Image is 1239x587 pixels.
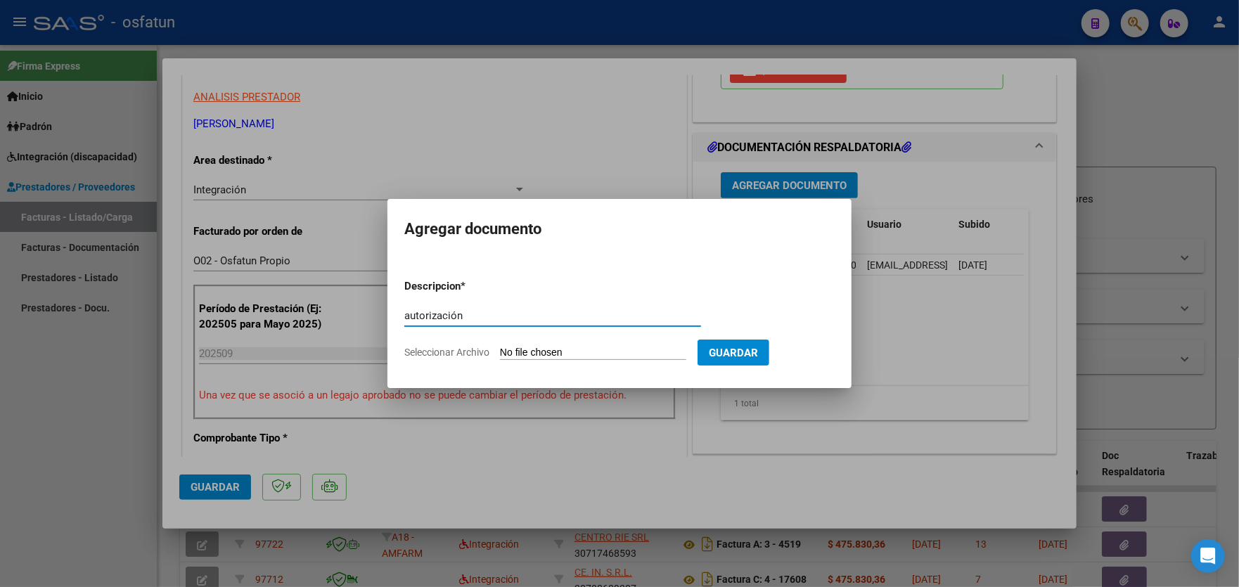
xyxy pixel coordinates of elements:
[698,340,769,366] button: Guardar
[404,347,489,358] span: Seleccionar Archivo
[404,278,534,295] p: Descripcion
[709,347,758,359] span: Guardar
[1191,539,1225,573] div: Open Intercom Messenger
[404,216,835,243] h2: Agregar documento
